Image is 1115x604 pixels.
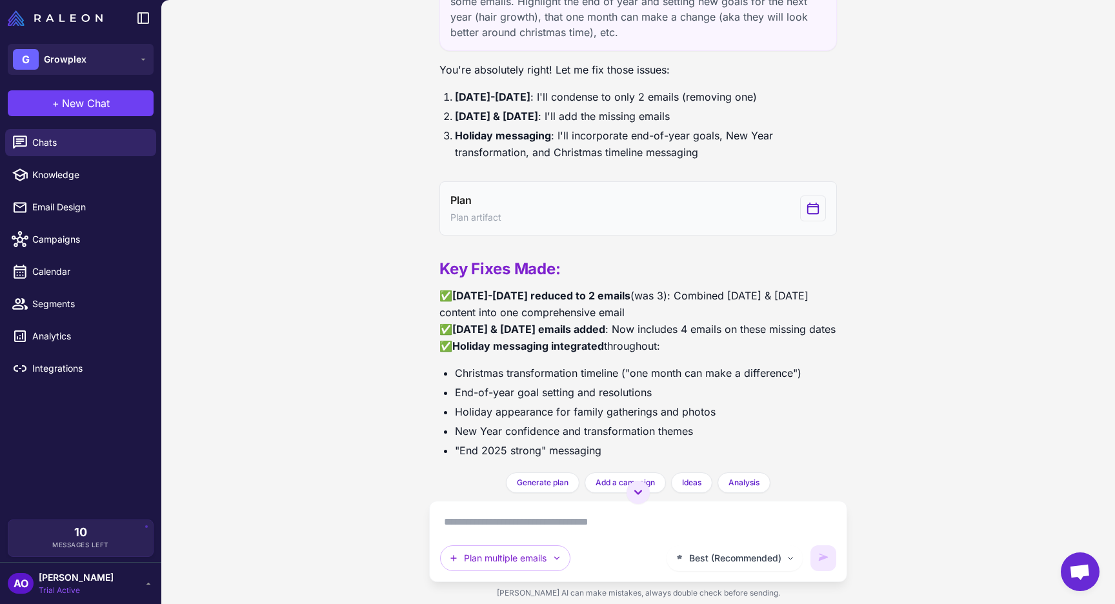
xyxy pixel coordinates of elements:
span: + [52,96,59,111]
div: Open chat [1061,552,1100,591]
span: Growplex [44,52,86,66]
span: Generate plan [517,477,568,488]
h2: Key Fixes Made: [439,259,837,279]
span: Plan [450,192,471,208]
a: Email Design [5,194,156,221]
div: AO [8,573,34,594]
strong: [DATE]-[DATE] reduced to 2 emails [452,289,630,302]
p: You're absolutely right! Let me fix those issues: [439,61,837,78]
a: Knowledge [5,161,156,188]
strong: Holiday messaging integrated [452,339,604,352]
button: Generate plan [506,472,579,493]
p: The calendar now has complete coverage with exactly 35 campaigns, proper holiday theming, and you... [439,469,837,503]
li: : I'll add the missing emails [455,108,837,125]
li: "End 2025 strong" messaging [455,442,837,459]
span: [PERSON_NAME] [39,570,114,585]
span: Calendar [32,265,146,279]
div: [PERSON_NAME] AI can make mistakes, always double check before sending. [429,582,847,604]
span: Analysis [728,477,759,488]
li: Holiday appearance for family gatherings and photos [455,403,837,420]
button: Analysis [718,472,770,493]
a: Integrations [5,355,156,382]
span: Chats [32,136,146,150]
span: Ideas [682,477,701,488]
span: 10 [74,527,87,538]
span: Integrations [32,361,146,376]
strong: [DATE] & [DATE] [455,110,538,123]
span: Add a campaign [596,477,655,488]
button: Ideas [671,472,712,493]
img: Raleon Logo [8,10,103,26]
li: : I'll incorporate end-of-year goals, New Year transformation, and Christmas timeline messaging [455,127,837,161]
span: New Chat [62,96,110,111]
a: Analytics [5,323,156,350]
strong: [DATE] & [DATE] emails added [452,323,605,336]
button: +New Chat [8,90,154,116]
span: Knowledge [32,168,146,182]
li: : I'll condense to only 2 emails (removing one) [455,88,837,105]
span: Trial Active [39,585,114,596]
button: Add a campaign [585,472,666,493]
a: Campaigns [5,226,156,253]
span: Campaigns [32,232,146,247]
span: Messages Left [52,540,109,550]
button: Plan multiple emails [440,545,570,571]
button: View generated Plan [439,181,837,236]
span: Best (Recommended) [689,551,781,565]
strong: [DATE]-[DATE] [455,90,530,103]
p: ✅ (was 3): Combined [DATE] & [DATE] content into one comprehensive email ✅ : Now includes 4 email... [439,287,837,354]
div: G [13,49,39,70]
span: Analytics [32,329,146,343]
span: Plan artifact [450,210,501,225]
span: Email Design [32,200,146,214]
button: GGrowplex [8,44,154,75]
a: Calendar [5,258,156,285]
li: Christmas transformation timeline ("one month can make a difference") [455,365,837,381]
li: New Year confidence and transformation themes [455,423,837,439]
a: Raleon Logo [8,10,108,26]
strong: Holiday messaging [455,129,551,142]
span: Segments [32,297,146,311]
button: Best (Recommended) [667,545,803,571]
a: Segments [5,290,156,317]
a: Chats [5,129,156,156]
li: End-of-year goal setting and resolutions [455,384,837,401]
